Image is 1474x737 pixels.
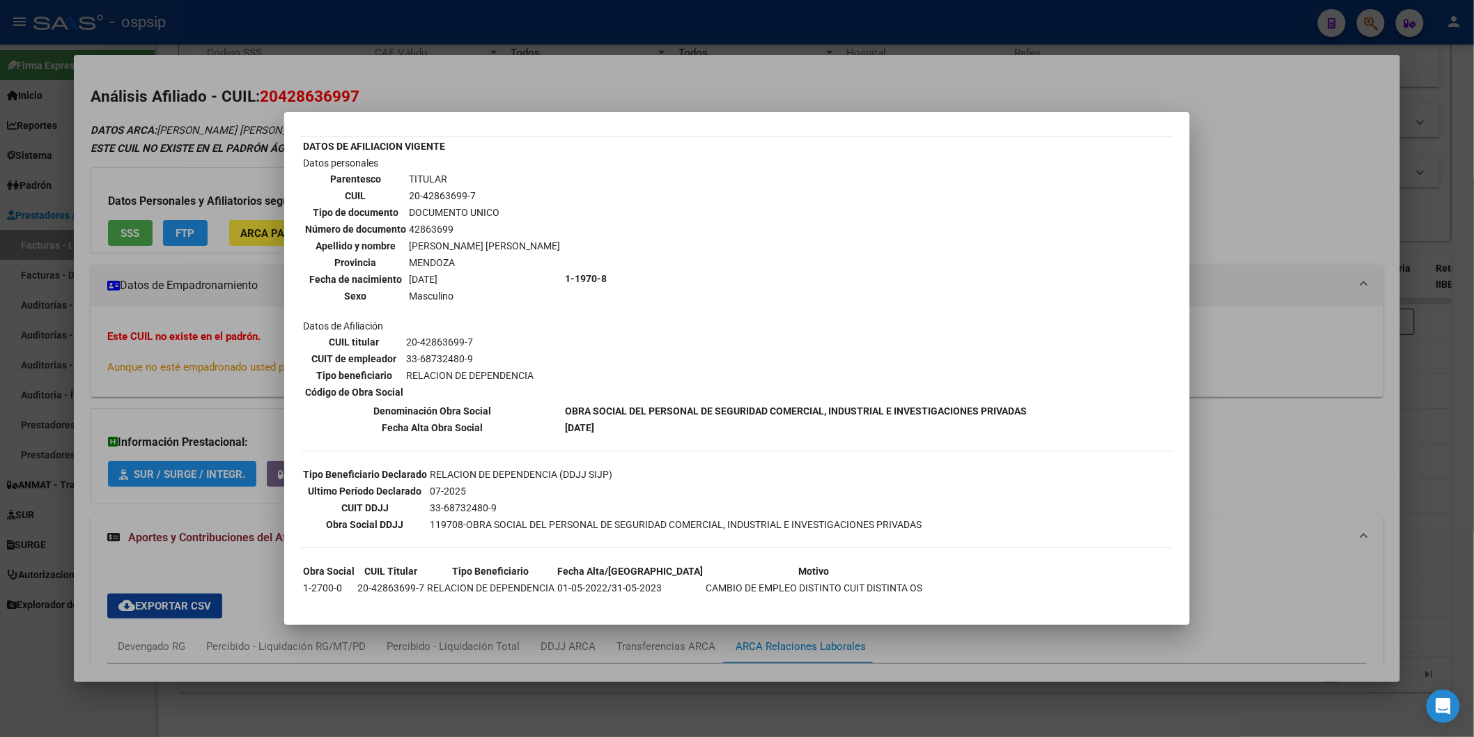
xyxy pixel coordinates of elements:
[303,141,445,152] b: DATOS DE AFILIACION VIGENTE
[304,334,404,350] th: CUIL titular
[565,422,594,433] b: [DATE]
[302,467,428,482] th: Tipo Beneficiario Declarado
[304,238,407,254] th: Apellido y nombre
[408,272,561,287] td: [DATE]
[357,580,425,596] td: 20-42863699-7
[405,368,534,383] td: RELACION DE DEPENDENCIA
[304,385,404,400] th: Código de Obra Social
[405,351,534,366] td: 33-68732480-9
[302,500,428,515] th: CUIT DDJJ
[302,403,563,419] th: Denominación Obra Social
[304,188,407,203] th: CUIL
[408,222,561,237] td: 42863699
[408,171,561,187] td: TITULAR
[557,580,704,596] td: 01-05-2022/31-05-2023
[304,351,404,366] th: CUIT de empleador
[302,580,355,596] td: 1-2700-0
[557,564,704,579] th: Fecha Alta/[GEOGRAPHIC_DATA]
[429,517,922,532] td: 119708-OBRA SOCIAL DEL PERSONAL DE SEGURIDAD COMERCIAL, INDUSTRIAL E INVESTIGACIONES PRIVADAS
[405,334,534,350] td: 20-42863699-7
[302,564,355,579] th: Obra Social
[565,273,607,284] b: 1-1970-8
[429,467,922,482] td: RELACION DE DEPENDENCIA (DDJJ SIJP)
[304,205,407,220] th: Tipo de documento
[304,222,407,237] th: Número de documento
[408,205,561,220] td: DOCUMENTO UNICO
[429,483,922,499] td: 07-2025
[408,288,561,304] td: Masculino
[705,580,923,596] td: CAMBIO DE EMPLEO DISTINTO CUIT DISTINTA OS
[357,564,425,579] th: CUIL Titular
[426,564,555,579] th: Tipo Beneficiario
[302,420,563,435] th: Fecha Alta Obra Social
[408,188,561,203] td: 20-42863699-7
[705,564,923,579] th: Motivo
[408,238,561,254] td: [PERSON_NAME] [PERSON_NAME]
[304,171,407,187] th: Parentesco
[426,580,555,596] td: RELACION DE DEPENDENCIA
[408,255,561,270] td: MENDOZA
[302,517,428,532] th: Obra Social DDJJ
[1427,690,1460,723] div: Open Intercom Messenger
[304,288,407,304] th: Sexo
[565,405,1027,417] b: OBRA SOCIAL DEL PERSONAL DE SEGURIDAD COMERCIAL, INDUSTRIAL E INVESTIGACIONES PRIVADAS
[302,155,563,402] td: Datos personales Datos de Afiliación
[302,483,428,499] th: Ultimo Período Declarado
[304,272,407,287] th: Fecha de nacimiento
[429,500,922,515] td: 33-68732480-9
[304,255,407,270] th: Provincia
[304,368,404,383] th: Tipo beneficiario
